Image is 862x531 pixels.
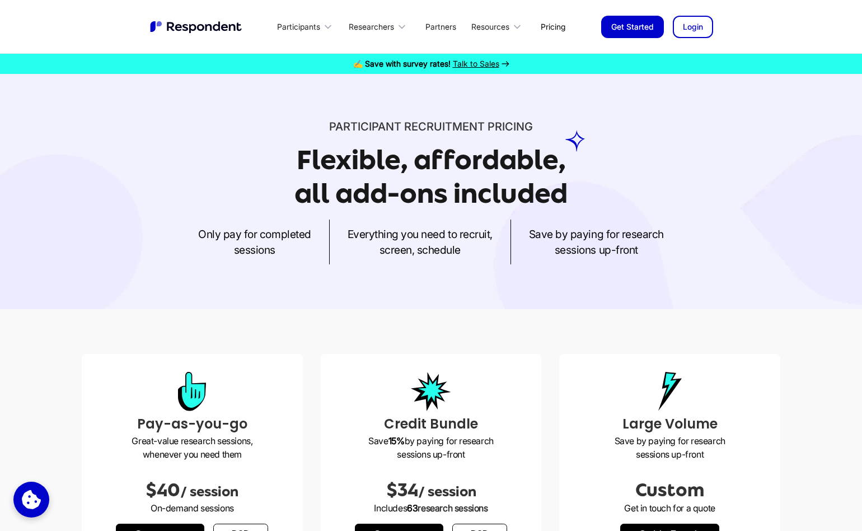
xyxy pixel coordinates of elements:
span: $40 [146,480,180,500]
strong: ✍️ Save with survey rates! [353,59,451,68]
span: 63 [407,502,418,514]
h3: Credit Bundle [330,414,533,434]
span: PRICING [488,120,533,133]
div: Researchers [349,21,394,32]
p: Includes [330,501,533,515]
div: Participants [277,21,320,32]
span: Participant recruitment [329,120,485,133]
div: Resources [465,13,532,40]
span: $34 [386,480,418,500]
a: Pricing [532,13,574,40]
h1: Flexible, affordable, all add-ons included [294,145,568,209]
p: Save by paying for research sessions up-front [330,434,533,461]
img: Untitled UI logotext [149,20,244,34]
h3: Pay-as-you-go [91,414,294,434]
p: Only pay for completed sessions [198,226,311,258]
a: Partners [416,13,465,40]
p: Great-value research sessions, whenever you need them [91,434,294,461]
a: Get Started [601,16,664,38]
span: Custom [635,480,704,500]
p: Save by paying for research sessions up-front [529,226,664,258]
p: On-demand sessions [91,501,294,515]
p: Save by paying for research sessions up-front [568,434,771,461]
p: Everything you need to recruit, screen, schedule [348,226,493,258]
a: Login [673,16,713,38]
span: / session [418,484,476,500]
a: home [149,20,244,34]
div: Participants [271,13,343,40]
span: research sessions [418,502,488,514]
div: Researchers [343,13,416,40]
div: Resources [471,21,509,32]
span: / session [180,484,238,500]
h3: Large Volume [568,414,771,434]
p: Get in touch for a quote [568,501,771,515]
span: Talk to Sales [453,59,499,68]
strong: 15% [388,435,405,446]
